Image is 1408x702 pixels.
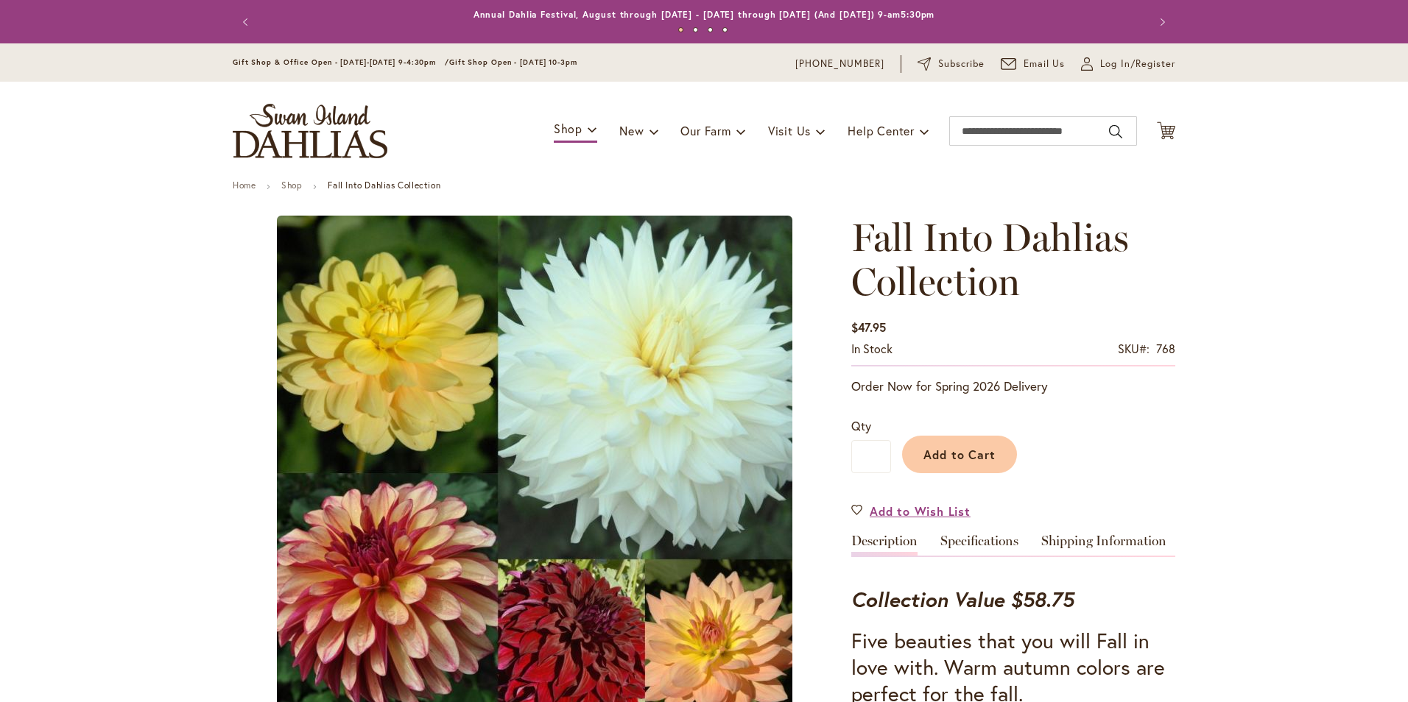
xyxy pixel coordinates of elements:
a: Subscribe [918,57,985,71]
span: Help Center [848,123,915,138]
a: Home [233,180,256,191]
span: Add to Cart [923,447,996,462]
a: Log In/Register [1081,57,1175,71]
span: Shop [554,121,582,136]
button: 3 of 4 [708,27,713,32]
a: Description [851,534,918,556]
a: Add to Wish List [851,503,971,520]
button: Add to Cart [902,436,1017,473]
span: Subscribe [938,57,985,71]
span: Gift Shop Open - [DATE] 10-3pm [449,57,577,67]
span: Fall Into Dahlias Collection [851,214,1129,305]
a: Email Us [1001,57,1066,71]
span: Email Us [1024,57,1066,71]
span: In stock [851,341,893,356]
strong: SKU [1118,341,1150,356]
a: Shipping Information [1041,534,1166,556]
div: Availability [851,341,893,358]
div: 768 [1156,341,1175,358]
strong: Collection Value $58.75 [851,586,1074,613]
button: Previous [233,7,262,37]
strong: Fall Into Dahlias Collection [328,180,440,191]
span: Qty [851,418,871,433]
button: 1 of 4 [678,27,683,32]
a: Shop [281,180,302,191]
a: store logo [233,104,387,158]
span: Our Farm [680,123,731,138]
span: Add to Wish List [870,503,971,520]
button: 4 of 4 [722,27,728,32]
a: Specifications [940,534,1018,556]
button: Next [1146,7,1175,37]
button: 2 of 4 [693,27,698,32]
a: Annual Dahlia Festival, August through [DATE] - [DATE] through [DATE] (And [DATE]) 9-am5:30pm [474,9,935,20]
span: $47.95 [851,319,886,335]
a: [PHONE_NUMBER] [795,57,884,71]
span: Visit Us [768,123,811,138]
span: New [619,123,644,138]
span: Gift Shop & Office Open - [DATE]-[DATE] 9-4:30pm / [233,57,449,67]
span: Log In/Register [1100,57,1175,71]
p: Order Now for Spring 2026 Delivery [851,377,1175,395]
